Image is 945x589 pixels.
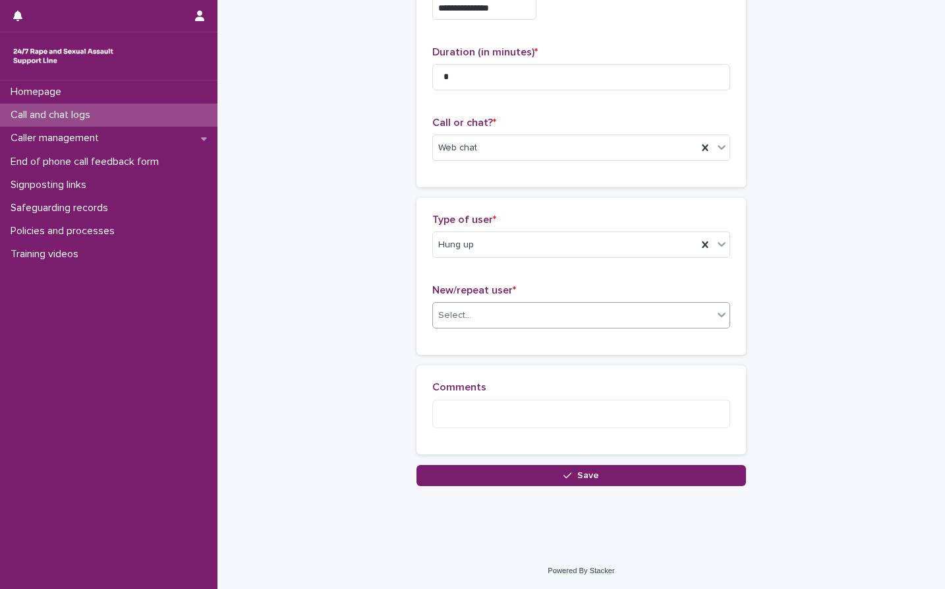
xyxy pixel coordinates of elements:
div: Select... [438,309,471,323]
span: Type of user [432,214,496,225]
span: New/repeat user [432,285,516,295]
span: Hung up [438,238,474,252]
span: Duration (in minutes) [432,47,538,57]
p: Safeguarding records [5,202,119,214]
span: Save [577,471,599,480]
button: Save [416,465,746,486]
a: Powered By Stacker [548,567,614,574]
p: Signposting links [5,179,97,191]
p: Training videos [5,248,89,261]
img: rhQMoQhaT3yELyF149Cw [11,43,116,69]
p: Homepage [5,86,72,98]
p: End of phone call feedback form [5,156,169,168]
span: Call or chat? [432,117,496,128]
p: Call and chat logs [5,109,101,121]
p: Policies and processes [5,225,125,237]
span: Web chat [438,141,477,155]
p: Caller management [5,132,109,144]
span: Comments [432,382,486,392]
